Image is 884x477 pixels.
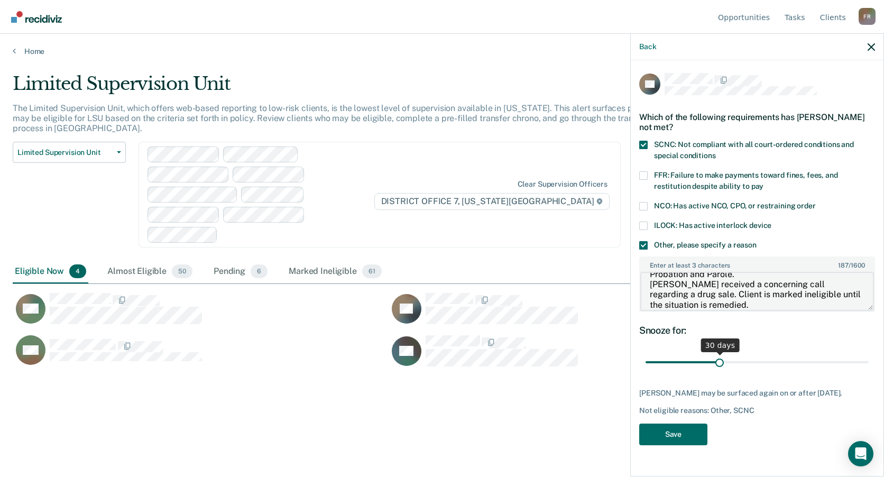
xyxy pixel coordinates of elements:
div: Not eligible reasons: Other, SCNC [639,406,875,415]
div: Open Intercom Messenger [848,441,873,466]
div: Marked Ineligible [287,260,383,283]
span: DISTRICT OFFICE 7, [US_STATE][GEOGRAPHIC_DATA] [374,193,610,210]
img: Recidiviz [11,11,62,23]
div: CaseloadOpportunityCell-123069 [389,292,765,335]
span: Limited Supervision Unit [17,148,113,157]
div: F R [859,8,876,25]
span: SCNC: Not compliant with all court-ordered conditions and special conditions [654,140,854,160]
button: Save [639,424,707,445]
span: FFR: Failure to make payments toward fines, fees, and restitution despite ability to pay [654,171,838,190]
div: CaseloadOpportunityCell-123676 [13,292,389,335]
button: Back [639,42,656,51]
div: Snooze for: [639,325,875,336]
div: CaseloadOpportunityCell-142813 [13,335,389,377]
a: Home [13,47,871,56]
button: Profile dropdown button [859,8,876,25]
div: CaseloadOpportunityCell-34638 [389,335,765,377]
span: NCO: Has active NCO, CPO, or restraining order [654,201,816,210]
div: Pending [211,260,270,283]
label: Enter at least 3 characters [640,258,874,269]
div: Almost Eligible [105,260,195,283]
div: Eligible Now [13,260,88,283]
span: Other, please specify a reason [654,241,757,249]
span: / 1600 [838,262,864,269]
div: Limited Supervision Unit [13,73,676,103]
div: 30 days [701,338,740,352]
span: 187 [838,262,849,269]
textarea: [PERSON_NAME] has been actively avoiding UAs with Probation and Parole. [PERSON_NAME] received a ... [640,272,874,311]
div: Which of the following requirements has [PERSON_NAME] not met? [639,104,875,141]
div: [PERSON_NAME] may be surfaced again on or after [DATE]. [639,389,875,398]
div: Clear supervision officers [518,180,607,189]
span: ILOCK: Has active interlock device [654,221,771,230]
span: 6 [251,264,268,278]
span: 4 [69,264,86,278]
span: 61 [362,264,382,278]
p: The Limited Supervision Unit, which offers web-based reporting to low-risk clients, is the lowest... [13,103,672,133]
span: 50 [172,264,192,278]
